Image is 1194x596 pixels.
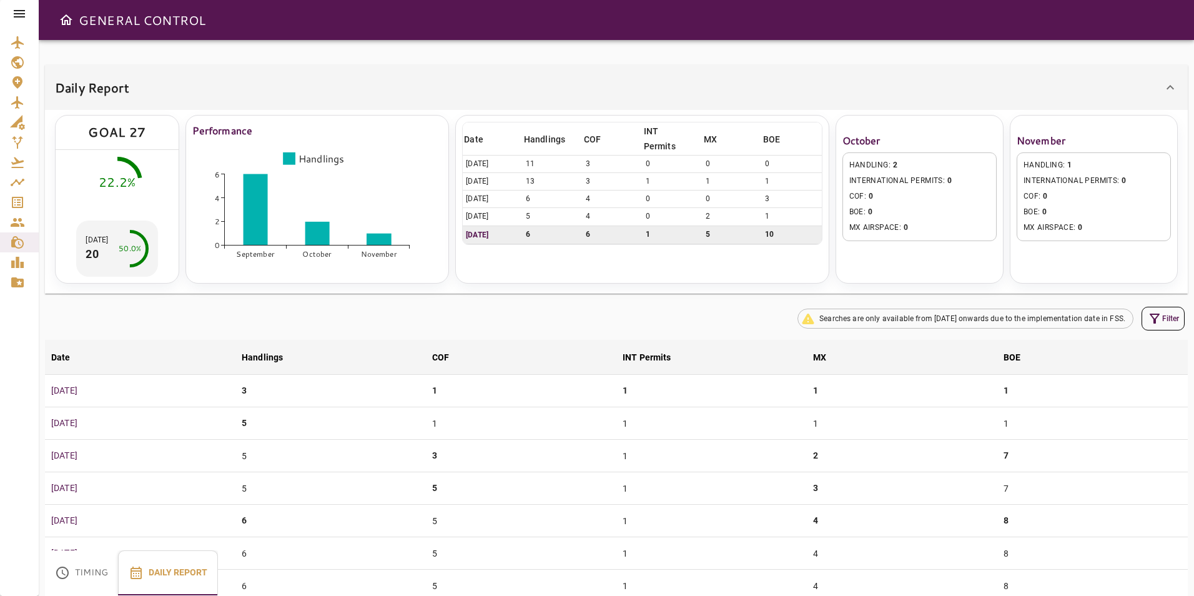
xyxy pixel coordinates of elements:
[763,132,796,147] span: BOE
[51,547,229,560] p: [DATE]
[464,132,483,147] div: Date
[1004,449,1009,462] p: 7
[1024,159,1164,172] span: HANDLING :
[616,505,807,537] td: 1
[703,226,762,244] td: 5
[703,156,762,173] td: 0
[235,537,426,570] td: 6
[869,192,873,201] span: 0
[1024,191,1164,203] span: COF :
[51,449,229,462] p: [DATE]
[463,156,523,173] td: [DATE]
[86,246,108,262] p: 20
[215,216,220,227] tspan: 2
[623,350,688,365] span: INT Permits
[119,243,141,254] div: 50.0%
[523,226,583,244] td: 6
[45,550,218,595] div: basic tabs example
[1004,514,1009,527] p: 8
[99,172,136,191] div: 22.2%
[235,440,426,472] td: 5
[464,132,500,147] span: Date
[807,407,997,440] td: 1
[849,222,990,234] span: MX AIRSPACE :
[947,176,952,185] span: 0
[997,407,1188,440] td: 1
[842,132,997,149] h6: October
[643,208,703,226] td: 0
[813,449,818,462] p: 2
[1024,175,1164,187] span: INTERNATIONAL PERMITS :
[1042,207,1047,216] span: 0
[51,350,71,365] div: Date
[86,234,108,246] p: [DATE]
[762,156,822,173] td: 0
[849,175,990,187] span: INTERNATIONAL PERMITS :
[466,229,520,241] p: [DATE]
[644,124,701,154] span: INT Permits
[463,173,523,191] td: [DATE]
[813,350,826,365] div: MX
[51,417,229,430] p: [DATE]
[616,537,807,570] td: 1
[583,191,643,208] td: 4
[643,226,703,244] td: 1
[432,350,465,365] span: COF
[1122,176,1126,185] span: 0
[997,472,1188,505] td: 7
[524,132,565,147] div: Handlings
[762,226,822,244] td: 10
[426,407,616,440] td: 1
[893,161,897,169] span: 2
[616,440,807,472] td: 1
[813,384,818,397] p: 1
[523,191,583,208] td: 6
[1067,161,1072,169] span: 1
[584,132,601,147] div: COF
[523,173,583,191] td: 13
[1017,132,1171,149] h6: November
[997,537,1188,570] td: 8
[523,156,583,173] td: 11
[704,132,717,147] div: MX
[762,173,822,191] td: 1
[192,122,442,139] h6: Performance
[762,191,822,208] td: 3
[643,156,703,173] td: 0
[904,223,908,232] span: 0
[849,206,990,219] span: BOE :
[235,472,426,505] td: 5
[242,417,247,430] p: 5
[298,152,344,166] tspan: Handlings
[55,77,129,97] h6: Daily Report
[583,173,643,191] td: 3
[583,226,643,244] td: 6
[45,550,118,595] button: Timing
[79,10,205,30] h6: GENERAL CONTROL
[432,350,449,365] div: COF
[644,124,685,154] div: INT Permits
[51,514,229,527] p: [DATE]
[237,249,275,260] tspan: September
[1043,192,1047,201] span: 0
[524,132,581,147] span: Handlings
[426,505,616,537] td: 5
[762,208,822,226] td: 1
[616,472,807,505] td: 1
[45,110,1188,294] div: Daily Report
[583,208,643,226] td: 4
[1004,350,1020,365] div: BOE
[868,207,872,216] span: 0
[303,249,332,260] tspan: October
[88,122,146,142] div: GOAL 27
[118,550,218,595] button: Daily Report
[242,514,247,527] p: 6
[703,173,762,191] td: 1
[215,192,220,203] tspan: 4
[242,350,283,365] div: Handlings
[807,537,997,570] td: 4
[703,191,762,208] td: 0
[215,169,220,179] tspan: 6
[523,208,583,226] td: 5
[51,384,229,397] p: [DATE]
